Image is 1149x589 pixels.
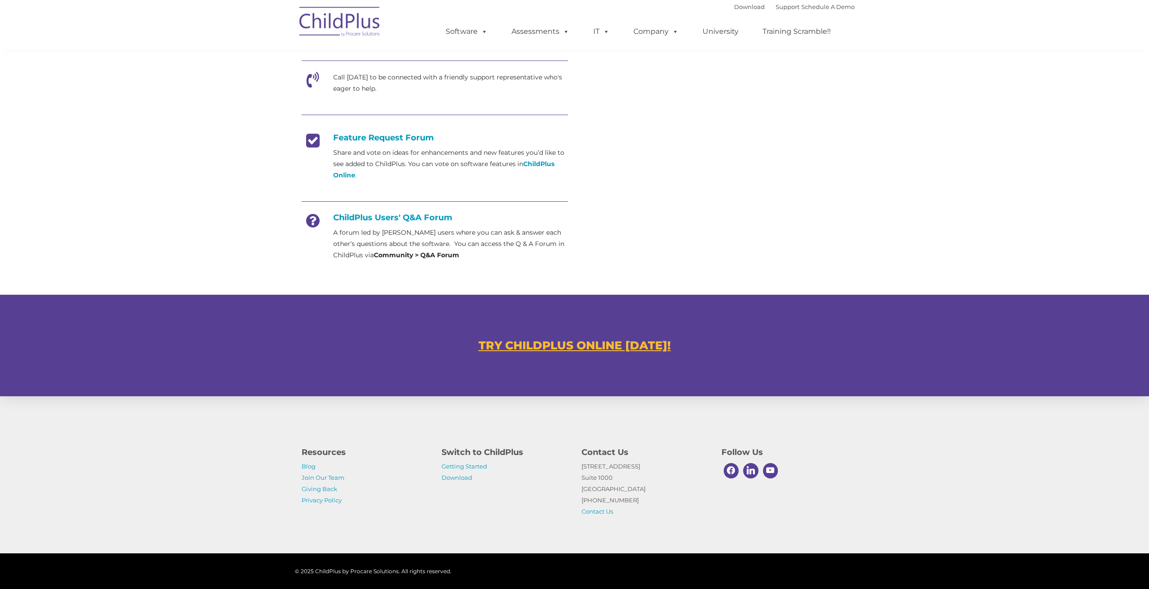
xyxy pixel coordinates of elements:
[442,446,568,459] h4: Switch to ChildPlus
[479,339,671,352] a: TRY CHILDPLUS ONLINE [DATE]!
[374,251,459,259] strong: Community > Q&A Forum
[437,23,497,41] a: Software
[302,474,344,481] a: Join Our Team
[581,446,708,459] h4: Contact Us
[302,213,568,223] h4: ChildPlus Users' Q&A Forum
[754,23,840,41] a: Training Scramble!!
[333,227,568,261] p: A forum led by [PERSON_NAME] users where you can ask & answer each other’s questions about the so...
[776,3,800,10] a: Support
[761,461,781,481] a: Youtube
[741,461,761,481] a: Linkedin
[502,23,578,41] a: Assessments
[302,463,316,470] a: Blog
[302,496,342,504] a: Privacy Policy
[721,446,848,459] h4: Follow Us
[333,72,568,94] p: Call [DATE] to be connected with a friendly support representative who's eager to help.
[442,474,472,481] a: Download
[333,147,568,181] p: Share and vote on ideas for enhancements and new features you’d like to see added to ChildPlus. Y...
[295,568,451,575] span: © 2025 ChildPlus by Procare Solutions. All rights reserved.
[581,461,708,517] p: [STREET_ADDRESS] Suite 1000 [GEOGRAPHIC_DATA] [PHONE_NUMBER]
[693,23,748,41] a: University
[624,23,688,41] a: Company
[801,3,855,10] a: Schedule A Demo
[734,3,765,10] a: Download
[734,3,855,10] font: |
[584,23,619,41] a: IT
[295,0,385,46] img: ChildPlus by Procare Solutions
[581,508,613,515] a: Contact Us
[333,160,554,179] a: ChildPlus Online
[721,461,741,481] a: Facebook
[442,463,487,470] a: Getting Started
[302,133,568,143] h4: Feature Request Forum
[302,446,428,459] h4: Resources
[302,485,337,492] a: Giving Back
